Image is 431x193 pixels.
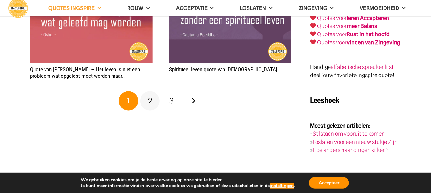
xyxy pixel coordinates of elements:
span: Pagina 1 [119,91,138,111]
a: alfabetische spreukenlijst [331,64,393,70]
a: Spiritueel leven quote van [DEMOGRAPHIC_DATA] [169,66,277,73]
a: Quotes voormeer Balans [317,23,378,29]
a: Quotes voor [317,15,347,21]
span: Zingeving [299,5,327,11]
a: Hoe anders naar dingen kijken? [313,147,389,154]
p: We gebruiken cookies om je de beste ervaring op onze site te bieden. [81,177,295,183]
span: Loslaten [240,5,266,11]
a: leren Accepteren [347,15,389,21]
a: Stilstaan om vooruit te komen [313,131,385,137]
p: » » » [310,122,401,155]
img: ❤ [310,23,316,29]
a: Quote van [PERSON_NAME] – Het leven is niet een probleem wat opgelost moet worden maar.. [30,66,140,79]
span: 2 [148,96,152,106]
span: VERMOEIDHEID [360,5,399,11]
img: ❤ [310,31,316,37]
span: 1 [127,96,130,106]
span: Acceptatie [176,5,208,11]
p: Je kunt meer informatie vinden over welke cookies we gebruiken of deze uitschakelen in de . [81,183,295,189]
button: instellingen [270,183,294,189]
span: QUOTES INGSPIRE [48,5,95,11]
span: 3 [169,96,174,106]
strong: Meest gelezen artikelen: [310,123,370,129]
a: Quotes voorvinden van Zingeving [317,39,401,46]
strong: vinden van Zingeving [347,39,401,46]
a: Terug naar top [410,172,426,188]
span: ROUW [127,5,143,11]
strong: Rust in het hoofd [347,31,390,37]
a: Pagina 2 [140,91,160,111]
a: Loslaten voor een nieuw stukje Zijn [313,139,397,145]
button: Accepteer [309,177,349,189]
a: Quotes voorRust in het hoofd [317,31,390,37]
strong: meer Balans [347,23,378,29]
p: Handige - deel jouw favoriete Ingspire quote! [310,63,401,79]
img: ❤ [310,39,316,45]
strong: Leeshoek [310,96,339,105]
a: Pagina 3 [162,91,182,111]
